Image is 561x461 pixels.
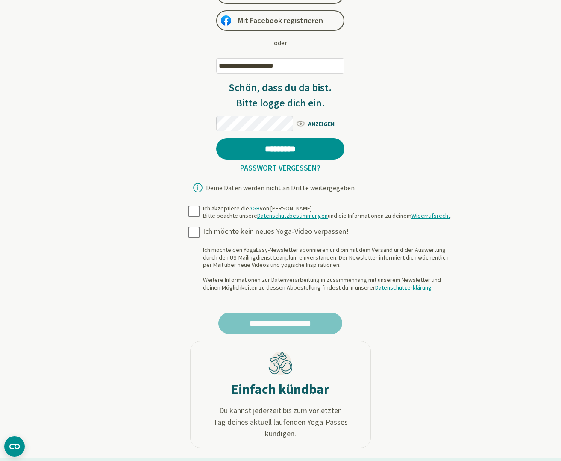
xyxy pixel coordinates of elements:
[4,436,25,457] button: CMP-Widget öffnen
[237,163,324,173] a: Passwort vergessen?
[249,204,260,212] a: AGB
[411,212,450,219] a: Widerrufsrecht
[375,284,433,291] a: Datenschutzerklärung.
[274,38,287,48] div: oder
[199,405,362,439] span: Du kannst jederzeit bis zum vorletzten Tag deines aktuell laufenden Yoga-Passes kündigen.
[203,246,456,291] div: Ich möchte den YogaEasy-Newsletter abonnieren und bin mit dem Versand und der Auswertung durch de...
[216,80,344,111] h3: Schön, dass du da bist. Bitte logge dich ein.
[238,15,323,26] span: Mit Facebook registrieren
[216,10,344,31] a: Mit Facebook registrieren
[231,381,329,398] h2: Einfach kündbar
[257,212,328,219] a: Datenschutzbestimmungen
[203,205,452,220] div: Ich akzeptiere die von [PERSON_NAME] Bitte beachte unsere und die Informationen zu deinem .
[295,118,344,129] span: ANZEIGEN
[206,184,355,191] div: Deine Daten werden nicht an Dritte weitergegeben
[203,227,456,236] div: Ich möchte kein neues Yoga-Video verpassen!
